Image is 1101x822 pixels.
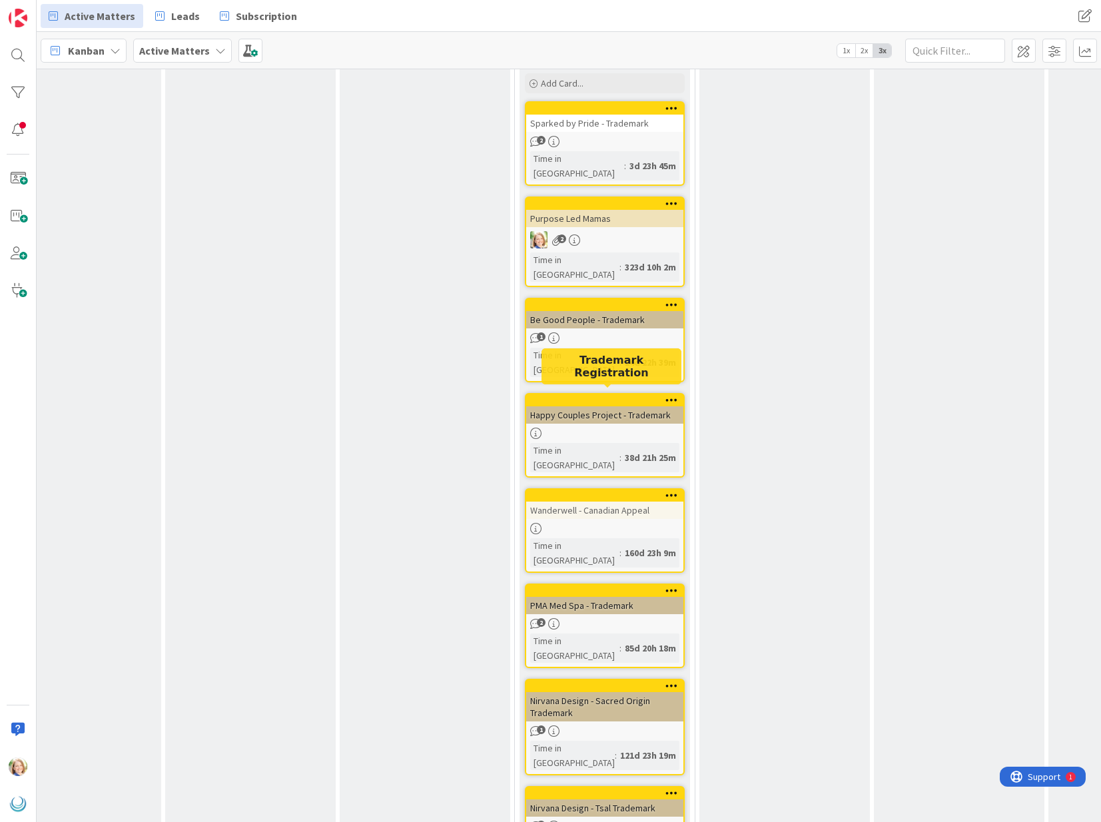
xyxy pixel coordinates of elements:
[873,44,891,57] span: 3x
[236,8,297,24] span: Subscription
[147,4,208,28] a: Leads
[624,159,626,173] span: :
[526,210,683,227] div: Purpose Led Mamas
[557,234,566,243] span: 2
[526,799,683,817] div: Nirvana Design - Tsal Trademark
[525,298,685,382] a: Be Good People - TrademarkTime in [GEOGRAPHIC_DATA]:24d 22h 39m
[619,641,621,655] span: :
[212,4,305,28] a: Subscription
[9,9,27,27] img: Visit kanbanzone.com
[537,332,546,341] span: 1
[525,679,685,775] a: Nirvana Design - Sacred Origin TrademarkTime in [GEOGRAPHIC_DATA]:121d 23h 19m
[537,618,546,627] span: 2
[526,680,683,721] div: Nirvana Design - Sacred Origin Trademark
[837,44,855,57] span: 1x
[530,538,619,568] div: Time in [GEOGRAPHIC_DATA]
[537,136,546,145] span: 2
[530,633,619,663] div: Time in [GEOGRAPHIC_DATA]
[530,741,615,770] div: Time in [GEOGRAPHIC_DATA]
[68,43,105,59] span: Kanban
[525,488,685,573] a: Wanderwell - Canadian AppealTime in [GEOGRAPHIC_DATA]:160d 23h 9m
[547,354,676,379] h5: Trademark Registration
[617,748,679,763] div: 121d 23h 19m
[526,299,683,328] div: Be Good People - Trademark
[621,641,679,655] div: 85d 20h 18m
[526,502,683,519] div: Wanderwell - Canadian Appeal
[526,231,683,248] div: AD
[530,151,624,181] div: Time in [GEOGRAPHIC_DATA]
[855,44,873,57] span: 2x
[619,260,621,274] span: :
[537,725,546,734] span: 1
[619,450,621,465] span: :
[526,597,683,614] div: PMA Med Spa - Trademark
[526,585,683,614] div: PMA Med Spa - Trademark
[28,2,61,18] span: Support
[526,490,683,519] div: Wanderwell - Canadian Appeal
[526,115,683,132] div: Sparked by Pride - Trademark
[171,8,200,24] span: Leads
[621,546,679,560] div: 160d 23h 9m
[139,44,210,57] b: Active Matters
[9,757,27,776] img: AD
[621,450,679,465] div: 38d 21h 25m
[615,748,617,763] span: :
[525,584,685,668] a: PMA Med Spa - TrademarkTime in [GEOGRAPHIC_DATA]:85d 20h 18m
[69,5,73,16] div: 1
[526,394,683,424] div: Happy Couples Project - Trademark
[41,4,143,28] a: Active Matters
[530,443,619,472] div: Time in [GEOGRAPHIC_DATA]
[525,101,685,186] a: Sparked by Pride - TrademarkTime in [GEOGRAPHIC_DATA]:3d 23h 45m
[530,252,619,282] div: Time in [GEOGRAPHIC_DATA]
[541,77,583,89] span: Add Card...
[526,787,683,817] div: Nirvana Design - Tsal Trademark
[905,39,1005,63] input: Quick Filter...
[525,393,685,478] a: Happy Couples Project - TrademarkTime in [GEOGRAPHIC_DATA]:38d 21h 25m
[526,692,683,721] div: Nirvana Design - Sacred Origin Trademark
[530,231,548,248] img: AD
[526,406,683,424] div: Happy Couples Project - Trademark
[621,260,679,274] div: 323d 10h 2m
[619,546,621,560] span: :
[526,103,683,132] div: Sparked by Pride - Trademark
[9,795,27,813] img: avatar
[530,348,619,377] div: Time in [GEOGRAPHIC_DATA]
[526,311,683,328] div: Be Good People - Trademark
[65,8,135,24] span: Active Matters
[525,197,685,287] a: Purpose Led MamasADTime in [GEOGRAPHIC_DATA]:323d 10h 2m
[526,198,683,227] div: Purpose Led Mamas
[626,159,679,173] div: 3d 23h 45m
